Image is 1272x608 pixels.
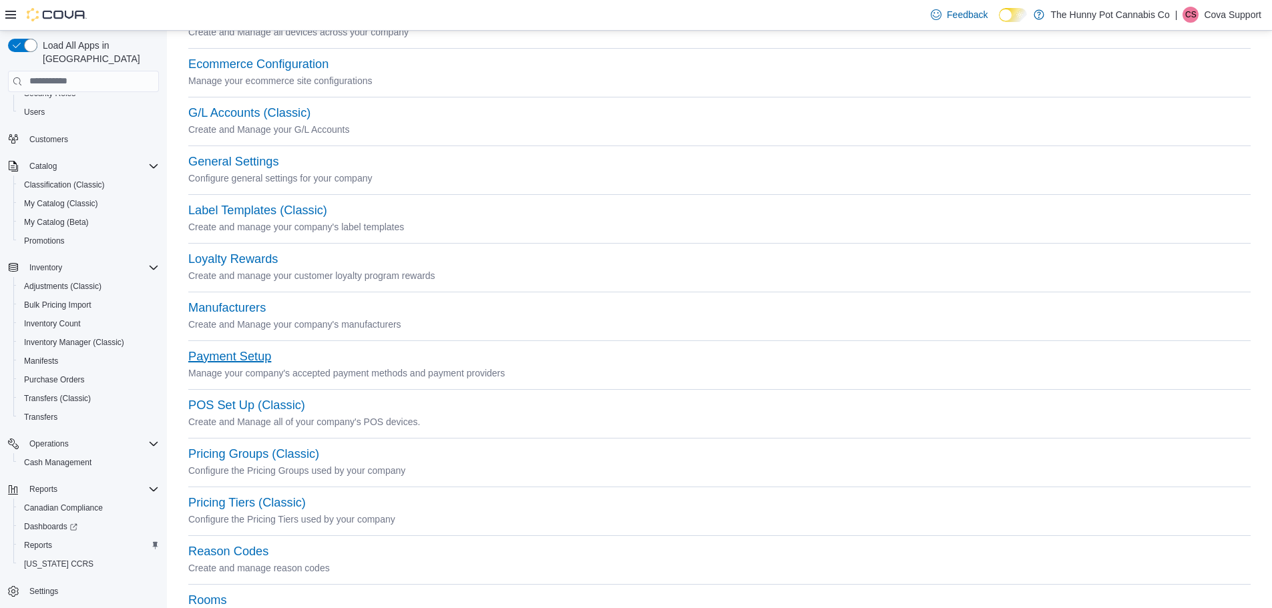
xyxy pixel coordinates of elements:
button: Pricing Tiers (Classic) [188,496,306,510]
p: Configure the Pricing Tiers used by your company [188,511,1251,527]
button: Promotions [13,232,164,250]
a: Promotions [19,233,70,249]
a: Purchase Orders [19,372,90,388]
button: Label Templates (Classic) [188,204,327,218]
button: Payment Setup [188,350,271,364]
span: Catalog [29,161,57,172]
span: My Catalog (Classic) [24,198,98,209]
a: My Catalog (Classic) [19,196,103,212]
span: Customers [24,131,159,147]
a: Adjustments (Classic) [19,278,107,294]
span: My Catalog (Classic) [19,196,159,212]
span: Inventory Count [24,318,81,329]
button: My Catalog (Beta) [13,213,164,232]
button: Reports [3,480,164,499]
span: Inventory Manager (Classic) [19,334,159,350]
span: Operations [29,438,69,449]
a: Feedback [925,1,993,28]
span: Promotions [19,233,159,249]
a: Customers [24,131,73,147]
button: Reason Codes [188,545,268,559]
p: Create and Manage your company's manufacturers [188,316,1251,332]
button: POS Set Up (Classic) [188,398,305,412]
button: Reports [13,536,164,555]
button: Adjustments (Classic) [13,277,164,296]
a: Reports [19,537,57,553]
button: General Settings [188,155,278,169]
input: Dark Mode [999,8,1027,22]
button: Users [13,103,164,121]
a: Settings [24,583,63,599]
p: Manage your ecommerce site configurations [188,73,1251,89]
span: Settings [29,586,58,597]
a: Dashboards [13,517,164,536]
span: Transfers [24,412,57,422]
a: Canadian Compliance [19,500,108,516]
button: Cash Management [13,453,164,472]
p: Manage your company's accepted payment methods and payment providers [188,365,1251,381]
span: Inventory [24,260,159,276]
span: Reports [19,537,159,553]
p: Cova Support [1204,7,1261,23]
span: CS [1185,7,1197,23]
button: Loyalty Rewards [188,252,278,266]
span: Cash Management [19,454,159,471]
p: | [1175,7,1178,23]
span: Catalog [24,158,159,174]
span: Dashboards [19,519,159,535]
span: [US_STATE] CCRS [24,559,93,569]
span: Adjustments (Classic) [19,278,159,294]
button: [US_STATE] CCRS [13,555,164,573]
button: Pricing Groups (Classic) [188,447,319,461]
span: Feedback [947,8,988,21]
span: Reports [24,540,52,551]
span: My Catalog (Beta) [19,214,159,230]
button: Reports [24,481,63,497]
button: Bulk Pricing Import [13,296,164,314]
button: Transfers (Classic) [13,389,164,408]
span: Purchase Orders [24,374,85,385]
a: Cash Management [19,454,97,471]
a: Bulk Pricing Import [19,297,97,313]
p: Create and manage your company's label templates [188,219,1251,235]
p: Create and manage reason codes [188,560,1251,576]
span: My Catalog (Beta) [24,217,89,228]
span: Adjustments (Classic) [24,281,101,292]
span: Inventory [29,262,62,273]
a: My Catalog (Beta) [19,214,94,230]
button: Operations [24,436,74,452]
span: Reports [24,481,159,497]
span: Washington CCRS [19,556,159,572]
span: Transfers (Classic) [24,393,91,404]
span: Canadian Compliance [24,503,103,513]
a: Users [19,104,50,120]
button: Settings [3,581,164,601]
span: Bulk Pricing Import [24,300,91,310]
button: Operations [3,434,164,453]
a: Classification (Classic) [19,177,110,193]
button: Transfers [13,408,164,426]
span: Purchase Orders [19,372,159,388]
p: Create and Manage all of your company's POS devices. [188,414,1251,430]
button: Purchase Orders [13,370,164,389]
span: Dashboards [24,521,77,532]
button: Classification (Classic) [13,176,164,194]
button: Catalog [3,157,164,176]
p: The Hunny Pot Cannabis Co [1051,7,1170,23]
span: Cash Management [24,457,91,468]
span: Users [24,107,45,117]
a: Inventory Manager (Classic) [19,334,130,350]
span: Operations [24,436,159,452]
span: Promotions [24,236,65,246]
button: Rooms [188,593,227,607]
button: Inventory [3,258,164,277]
span: Classification (Classic) [24,180,105,190]
span: Canadian Compliance [19,500,159,516]
span: Load All Apps in [GEOGRAPHIC_DATA] [37,39,159,65]
span: Customers [29,134,68,145]
a: Inventory Count [19,316,86,332]
span: Inventory Manager (Classic) [24,337,124,348]
img: Cova [27,8,87,21]
button: G/L Accounts (Classic) [188,106,310,120]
